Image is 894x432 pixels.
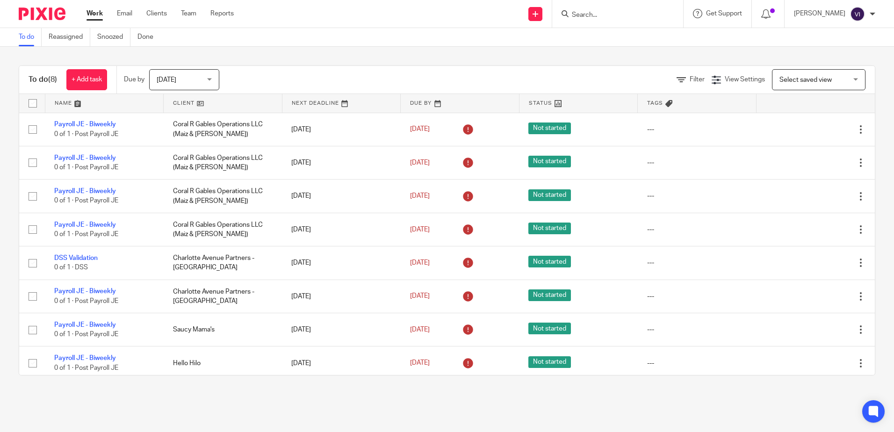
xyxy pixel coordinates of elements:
a: Payroll JE - Biweekly [54,355,116,361]
span: 0 of 1 · Post Payroll JE [54,365,118,371]
p: Due by [124,75,144,84]
span: Not started [528,223,571,234]
span: 0 of 1 · Post Payroll JE [54,198,118,204]
a: DSS Validation [54,255,98,261]
td: [DATE] [282,146,401,179]
a: Payroll JE - Biweekly [54,288,116,295]
a: Team [181,9,196,18]
a: Payroll JE - Biweekly [54,322,116,328]
span: [DATE] [410,159,430,166]
span: [DATE] [410,193,430,199]
td: Coral R Gables Operations LLC (Maiz & [PERSON_NAME]) [164,213,282,246]
span: Not started [528,256,571,267]
a: Payroll JE - Biweekly [54,121,116,128]
span: Not started [528,122,571,134]
span: [DATE] [410,226,430,233]
span: 0 of 1 · Post Payroll JE [54,298,118,304]
span: Get Support [706,10,742,17]
span: [DATE] [410,126,430,133]
a: Clients [146,9,167,18]
td: [DATE] [282,180,401,213]
a: Work [87,9,103,18]
span: [DATE] [410,326,430,333]
span: Not started [528,156,571,167]
span: 0 of 1 · DSS [54,265,88,271]
td: Coral R Gables Operations LLC (Maiz & [PERSON_NAME]) [164,180,282,213]
td: [DATE] [282,346,401,380]
span: Tags [647,101,663,106]
td: [DATE] [282,213,401,246]
a: Reports [210,9,234,18]
td: [DATE] [282,246,401,280]
span: [DATE] [410,360,430,366]
td: [DATE] [282,113,401,146]
span: [DATE] [410,293,430,300]
img: Pixie [19,7,65,20]
td: Saucy Mama's [164,313,282,346]
span: View Settings [725,76,765,83]
a: Payroll JE - Biweekly [54,155,116,161]
a: Snoozed [97,28,130,46]
span: 0 of 1 · Post Payroll JE [54,164,118,171]
input: Search [571,11,655,20]
span: 0 of 1 · Post Payroll JE [54,231,118,238]
td: Coral R Gables Operations LLC (Maiz & [PERSON_NAME]) [164,146,282,179]
a: To do [19,28,42,46]
td: Coral R Gables Operations LLC (Maiz & [PERSON_NAME]) [164,113,282,146]
div: --- [647,292,747,301]
td: [DATE] [282,280,401,313]
a: Payroll JE - Biweekly [54,188,116,194]
div: --- [647,258,747,267]
td: [DATE] [282,313,401,346]
span: [DATE] [157,77,176,83]
span: 0 of 1 · Post Payroll JE [54,131,118,137]
td: Charlotte Avenue Partners - [GEOGRAPHIC_DATA] [164,280,282,313]
span: 0 of 1 · Post Payroll JE [54,331,118,338]
span: Not started [528,356,571,368]
div: --- [647,225,747,234]
img: svg%3E [850,7,865,22]
div: --- [647,158,747,167]
span: Not started [528,323,571,334]
span: Not started [528,289,571,301]
td: Charlotte Avenue Partners - [GEOGRAPHIC_DATA] [164,246,282,280]
span: [DATE] [410,259,430,266]
div: --- [647,125,747,134]
a: + Add task [66,69,107,90]
span: Not started [528,189,571,201]
a: Reassigned [49,28,90,46]
p: [PERSON_NAME] [794,9,845,18]
a: Done [137,28,160,46]
span: (8) [48,76,57,83]
span: Filter [690,76,705,83]
div: --- [647,325,747,334]
div: --- [647,359,747,368]
h1: To do [29,75,57,85]
span: Select saved view [779,77,832,83]
td: Hello Hilo [164,346,282,380]
div: --- [647,191,747,201]
a: Email [117,9,132,18]
a: Payroll JE - Biweekly [54,222,116,228]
